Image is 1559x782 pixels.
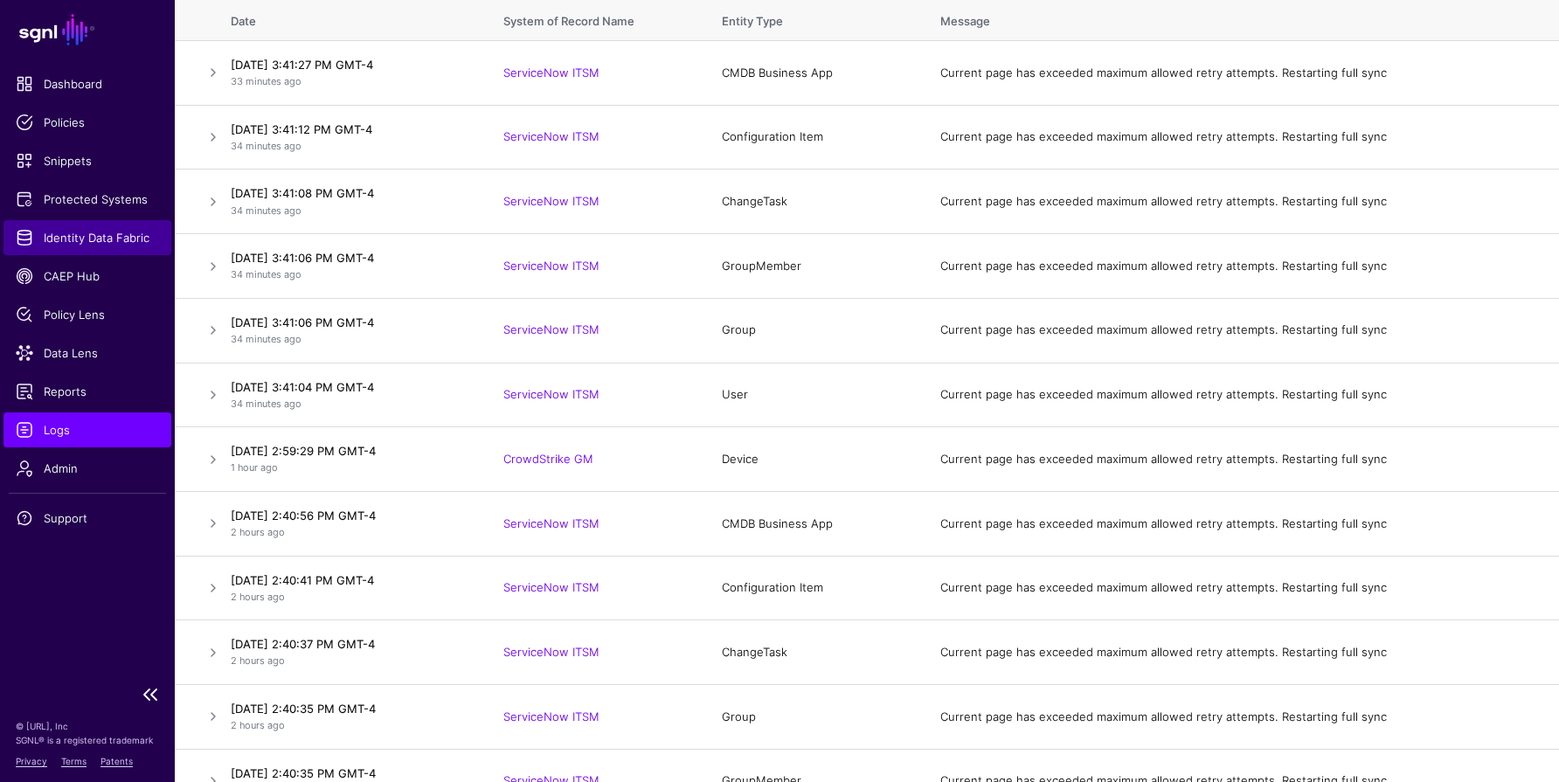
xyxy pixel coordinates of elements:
a: CrowdStrike GM [503,452,593,466]
p: 2 hours ago [231,525,468,540]
p: 34 minutes ago [231,267,468,282]
td: User [704,363,923,427]
td: Current page has exceeded maximum allowed retry attempts. Restarting full sync [923,620,1559,685]
p: 34 minutes ago [231,139,468,154]
td: Group [704,298,923,363]
h4: [DATE] 2:40:35 PM GMT-4 [231,765,468,781]
a: Privacy [16,756,47,766]
a: ServiceNow ITSM [503,259,599,273]
span: Identity Data Fabric [16,229,159,246]
p: SGNL® is a registered trademark [16,733,159,747]
a: Snippets [3,143,171,178]
h4: [DATE] 2:59:29 PM GMT-4 [231,443,468,459]
p: 34 minutes ago [231,332,468,347]
a: Logs [3,412,171,447]
a: ServiceNow ITSM [503,645,599,659]
span: Dashboard [16,75,159,93]
a: Policies [3,105,171,140]
td: Current page has exceeded maximum allowed retry attempts. Restarting full sync [923,41,1559,106]
h4: [DATE] 3:41:27 PM GMT-4 [231,57,468,73]
td: CMDB Business App [704,41,923,106]
a: Admin [3,451,171,486]
span: Policy Lens [16,306,159,323]
a: Policy Lens [3,297,171,332]
a: Patents [100,756,133,766]
p: 2 hours ago [231,718,468,733]
a: SGNL [10,10,164,49]
td: Group [704,684,923,749]
td: Current page has exceeded maximum allowed retry attempts. Restarting full sync [923,170,1559,234]
a: ServiceNow ITSM [503,66,599,80]
td: ChangeTask [704,170,923,234]
span: Reports [16,383,159,400]
td: Current page has exceeded maximum allowed retry attempts. Restarting full sync [923,105,1559,170]
td: Current page has exceeded maximum allowed retry attempts. Restarting full sync [923,427,1559,492]
span: CAEP Hub [16,267,159,285]
p: 1 hour ago [231,460,468,475]
a: ServiceNow ITSM [503,516,599,530]
span: Snippets [16,152,159,170]
td: ChangeTask [704,620,923,685]
h4: [DATE] 3:41:08 PM GMT-4 [231,185,468,201]
span: Data Lens [16,344,159,362]
p: 34 minutes ago [231,397,468,412]
a: ServiceNow ITSM [503,580,599,594]
td: Current page has exceeded maximum allowed retry attempts. Restarting full sync [923,298,1559,363]
p: 2 hours ago [231,654,468,668]
a: ServiceNow ITSM [503,194,599,208]
td: Device [704,427,923,492]
td: GroupMember [704,234,923,299]
h4: [DATE] 2:40:41 PM GMT-4 [231,572,468,588]
td: Current page has exceeded maximum allowed retry attempts. Restarting full sync [923,363,1559,427]
h4: [DATE] 3:41:06 PM GMT-4 [231,315,468,330]
a: ServiceNow ITSM [503,129,599,143]
td: CMDB Business App [704,491,923,556]
a: Reports [3,374,171,409]
a: Data Lens [3,336,171,370]
a: ServiceNow ITSM [503,387,599,401]
span: Admin [16,460,159,477]
td: Current page has exceeded maximum allowed retry attempts. Restarting full sync [923,556,1559,620]
a: CAEP Hub [3,259,171,294]
a: Dashboard [3,66,171,101]
span: Policies [16,114,159,131]
td: Configuration Item [704,105,923,170]
h4: [DATE] 3:41:12 PM GMT-4 [231,121,468,137]
h4: [DATE] 3:41:06 PM GMT-4 [231,250,468,266]
h4: [DATE] 2:40:35 PM GMT-4 [231,701,468,716]
p: 33 minutes ago [231,74,468,89]
p: 2 hours ago [231,590,468,605]
td: Current page has exceeded maximum allowed retry attempts. Restarting full sync [923,684,1559,749]
a: ServiceNow ITSM [503,322,599,336]
td: Current page has exceeded maximum allowed retry attempts. Restarting full sync [923,491,1559,556]
a: ServiceNow ITSM [503,709,599,723]
h4: [DATE] 2:40:37 PM GMT-4 [231,636,468,652]
h4: [DATE] 3:41:04 PM GMT-4 [231,379,468,395]
td: Current page has exceeded maximum allowed retry attempts. Restarting full sync [923,234,1559,299]
p: © [URL], Inc [16,719,159,733]
td: Configuration Item [704,556,923,620]
h4: [DATE] 2:40:56 PM GMT-4 [231,508,468,523]
a: Terms [61,756,87,766]
span: Support [16,509,159,527]
p: 34 minutes ago [231,204,468,218]
span: Protected Systems [16,190,159,208]
a: Protected Systems [3,182,171,217]
a: Identity Data Fabric [3,220,171,255]
span: Logs [16,421,159,439]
